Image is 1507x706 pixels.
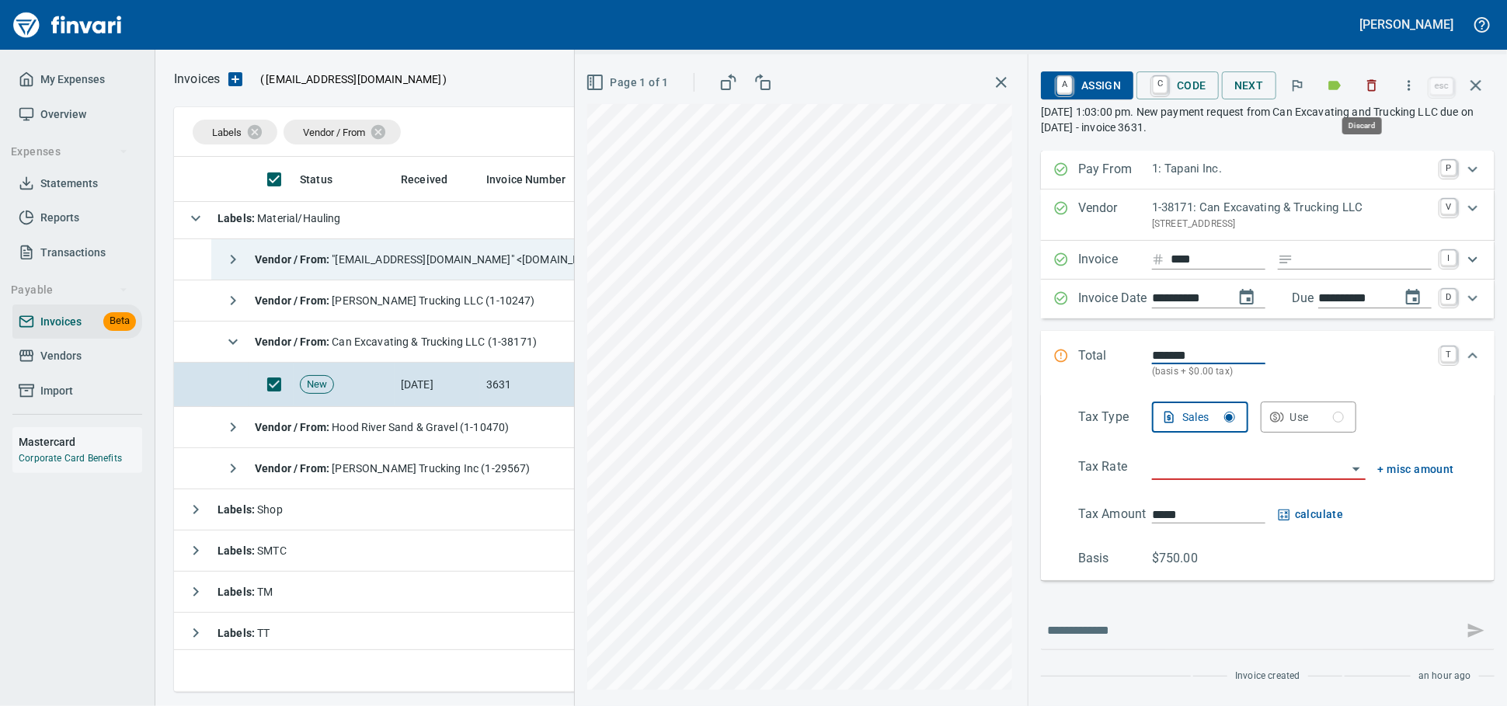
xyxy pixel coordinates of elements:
span: Status [300,170,353,189]
div: Expand [1041,331,1495,395]
span: TM [218,586,273,598]
strong: Vendor / From : [255,294,332,307]
span: + misc amount [1378,460,1454,479]
p: Invoice [1078,250,1152,270]
button: Sales [1152,402,1248,433]
span: Status [300,170,332,189]
strong: Vendor / From : [255,421,332,433]
div: Vendor / From [284,120,401,144]
a: I [1441,250,1457,266]
span: Vendors [40,346,82,366]
p: Total [1078,346,1152,380]
button: [PERSON_NAME] [1356,12,1457,37]
span: Shop [218,503,283,516]
button: change date [1228,279,1265,316]
span: Code [1149,72,1206,99]
strong: Labels : [218,627,257,639]
strong: Labels : [218,212,257,224]
span: Payable [11,280,128,300]
span: [PERSON_NAME] Trucking LLC (1-10247) [255,294,535,307]
span: Invoices [40,312,82,332]
button: calculate [1278,505,1344,524]
span: Beta [103,312,136,330]
img: Finvari [9,6,126,43]
button: AAssign [1041,71,1133,99]
span: Statements [40,174,98,193]
button: Labels [1317,68,1352,103]
a: A [1057,76,1072,93]
span: Hood River Sand & Gravel (1-10470) [255,421,509,433]
strong: Vendor / From : [255,462,332,475]
span: [PERSON_NAME] Trucking Inc (1-29567) [255,462,531,475]
td: [DATE] [395,363,480,407]
span: Page 1 of 1 [589,73,669,92]
button: Page 1 of 1 [583,68,675,97]
span: My Expenses [40,70,105,89]
p: Tax Rate [1078,457,1152,480]
div: Expand [1041,280,1495,318]
span: Material/Hauling [218,212,341,224]
button: Flag [1280,68,1314,103]
p: Basis [1078,549,1152,568]
div: Labels [193,120,277,144]
div: Expand [1041,151,1495,190]
a: D [1441,289,1457,304]
td: 3631 [480,363,597,407]
span: Overview [40,105,86,124]
span: SMTC [218,544,287,557]
button: Open [1345,458,1367,480]
span: New [301,377,333,392]
div: Expand [1041,190,1495,241]
a: Overview [12,97,142,132]
button: CCode [1136,71,1219,99]
span: "[EMAIL_ADDRESS][DOMAIN_NAME]" <[DOMAIN_NAME][EMAIL_ADDRESS][DOMAIN_NAME]> [255,253,788,266]
a: InvoicesBeta [12,304,142,339]
span: Invoice Number [486,170,586,189]
span: Invoice created [1235,669,1300,684]
button: Upload an Invoice [220,70,251,89]
div: Sales [1182,408,1235,427]
p: ( ) [251,71,447,87]
p: $750.00 [1152,549,1226,568]
button: Expenses [5,137,134,166]
a: Reports [12,200,142,235]
span: Labels [212,127,242,138]
a: P [1441,160,1457,176]
div: Expand [1041,241,1495,280]
a: My Expenses [12,62,142,97]
div: Expand [1041,395,1495,581]
span: Vendor / From [303,127,365,138]
p: 1: Tapani Inc. [1152,160,1432,178]
button: More [1392,68,1426,103]
button: change due date [1394,279,1432,316]
strong: Labels : [218,503,257,516]
span: Assign [1053,72,1121,99]
svg: Invoice description [1278,252,1293,267]
p: [DATE] 1:03:00 pm. New payment request from Can Excavating and Trucking LLC due on [DATE] - invoi... [1041,104,1495,135]
h6: Mastercard [19,433,142,450]
span: Received [401,170,447,189]
strong: Labels : [218,586,257,598]
span: Reports [40,208,79,228]
a: V [1441,199,1457,214]
a: Import [12,374,142,409]
nav: breadcrumb [174,70,220,89]
a: T [1441,346,1457,362]
span: Transactions [40,243,106,263]
p: Pay From [1078,160,1152,180]
p: [STREET_ADDRESS] [1152,217,1432,232]
p: Tax Type [1078,408,1152,433]
span: [EMAIL_ADDRESS][DOMAIN_NAME] [264,71,443,87]
span: an hour ago [1418,669,1471,684]
span: This records your message into the invoice and notifies anyone mentioned [1457,612,1495,649]
span: Close invoice [1426,67,1495,104]
a: Transactions [12,235,142,270]
svg: Invoice number [1152,250,1164,269]
span: TT [218,627,270,639]
p: 1-38171: Can Excavating & Trucking LLC [1152,199,1432,217]
a: Vendors [12,339,142,374]
p: Invoices [174,70,220,89]
span: Invoice Number [486,170,566,189]
strong: Vendor / From : [255,336,332,348]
